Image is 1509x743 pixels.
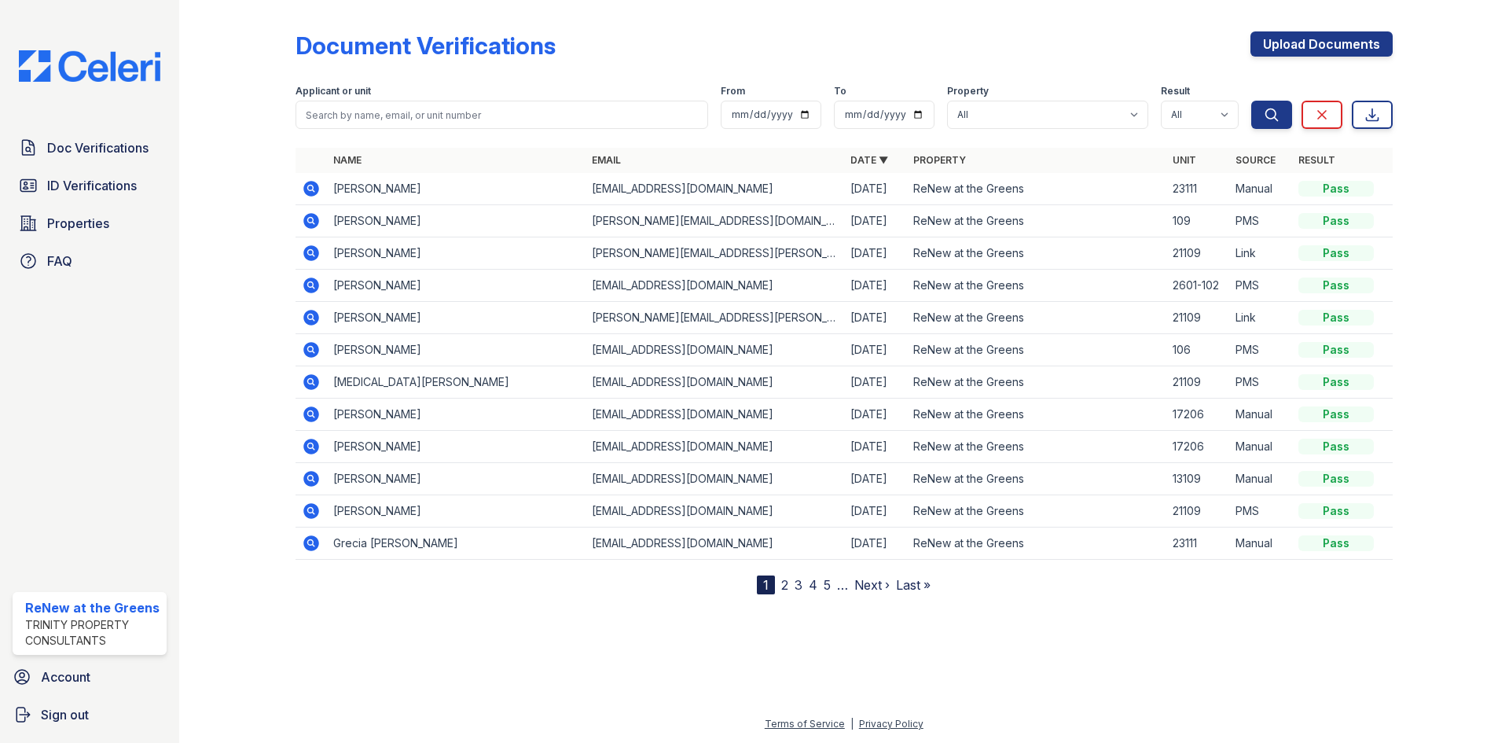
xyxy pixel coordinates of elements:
[13,245,167,277] a: FAQ
[1229,495,1292,528] td: PMS
[1166,528,1229,560] td: 23111
[592,154,621,166] a: Email
[1166,366,1229,399] td: 21109
[844,431,907,463] td: [DATE]
[586,431,844,463] td: [EMAIL_ADDRESS][DOMAIN_NAME]
[586,334,844,366] td: [EMAIL_ADDRESS][DOMAIN_NAME]
[907,399,1166,431] td: ReNew at the Greens
[850,718,854,730] div: |
[1298,535,1374,551] div: Pass
[1298,310,1374,326] div: Pass
[1298,374,1374,390] div: Pass
[47,176,137,195] span: ID Verifications
[1166,399,1229,431] td: 17206
[1235,154,1276,166] a: Source
[1298,342,1374,358] div: Pass
[47,214,109,233] span: Properties
[296,101,708,129] input: Search by name, email, or unit number
[1298,471,1374,487] div: Pass
[1229,399,1292,431] td: Manual
[844,366,907,399] td: [DATE]
[327,399,586,431] td: [PERSON_NAME]
[13,170,167,201] a: ID Verifications
[907,528,1166,560] td: ReNew at the Greens
[1298,213,1374,229] div: Pass
[1166,495,1229,528] td: 21109
[854,577,890,593] a: Next ›
[1166,334,1229,366] td: 106
[859,718,923,730] a: Privacy Policy
[13,208,167,239] a: Properties
[296,85,371,97] label: Applicant or unit
[1298,181,1374,197] div: Pass
[327,495,586,528] td: [PERSON_NAME]
[1229,205,1292,237] td: PMS
[586,463,844,495] td: [EMAIL_ADDRESS][DOMAIN_NAME]
[1173,154,1196,166] a: Unit
[327,205,586,237] td: [PERSON_NAME]
[844,302,907,334] td: [DATE]
[1229,334,1292,366] td: PMS
[844,205,907,237] td: [DATE]
[296,31,556,60] div: Document Verifications
[586,528,844,560] td: [EMAIL_ADDRESS][DOMAIN_NAME]
[1250,31,1393,57] a: Upload Documents
[809,577,817,593] a: 4
[586,205,844,237] td: [PERSON_NAME][EMAIL_ADDRESS][DOMAIN_NAME]
[327,302,586,334] td: [PERSON_NAME]
[1166,463,1229,495] td: 13109
[765,718,845,730] a: Terms of Service
[586,495,844,528] td: [EMAIL_ADDRESS][DOMAIN_NAME]
[1229,270,1292,302] td: PMS
[844,463,907,495] td: [DATE]
[907,205,1166,237] td: ReNew at the Greens
[586,237,844,270] td: [PERSON_NAME][EMAIL_ADDRESS][PERSON_NAME][DOMAIN_NAME]
[844,270,907,302] td: [DATE]
[41,668,90,686] span: Account
[1161,85,1190,97] label: Result
[844,334,907,366] td: [DATE]
[586,399,844,431] td: [EMAIL_ADDRESS][DOMAIN_NAME]
[1298,154,1335,166] a: Result
[1229,302,1292,334] td: Link
[1229,173,1292,205] td: Manual
[47,252,72,270] span: FAQ
[47,138,149,157] span: Doc Verifications
[844,399,907,431] td: [DATE]
[824,577,831,593] a: 5
[907,173,1166,205] td: ReNew at the Greens
[586,173,844,205] td: [EMAIL_ADDRESS][DOMAIN_NAME]
[327,270,586,302] td: [PERSON_NAME]
[333,154,362,166] a: Name
[1229,237,1292,270] td: Link
[1166,173,1229,205] td: 23111
[327,528,586,560] td: Grecia [PERSON_NAME]
[757,576,775,594] div: 1
[25,617,160,649] div: Trinity Property Consultants
[1298,439,1374,454] div: Pass
[1166,270,1229,302] td: 2601-102
[6,699,173,730] a: Sign out
[913,154,966,166] a: Property
[834,85,846,97] label: To
[586,366,844,399] td: [EMAIL_ADDRESS][DOMAIN_NAME]
[327,237,586,270] td: [PERSON_NAME]
[1298,406,1374,422] div: Pass
[837,576,848,594] span: …
[844,528,907,560] td: [DATE]
[6,50,173,82] img: CE_Logo_Blue-a8612792a0a2168367f1c8372b55b34899dd931a85d93a1a3d3e32e68fde9ad4.png
[1166,302,1229,334] td: 21109
[1166,431,1229,463] td: 17206
[1298,245,1374,261] div: Pass
[1166,237,1229,270] td: 21109
[721,85,745,97] label: From
[25,598,160,617] div: ReNew at the Greens
[327,334,586,366] td: [PERSON_NAME]
[795,577,802,593] a: 3
[907,270,1166,302] td: ReNew at the Greens
[1229,431,1292,463] td: Manual
[586,270,844,302] td: [EMAIL_ADDRESS][DOMAIN_NAME]
[1229,366,1292,399] td: PMS
[781,577,788,593] a: 2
